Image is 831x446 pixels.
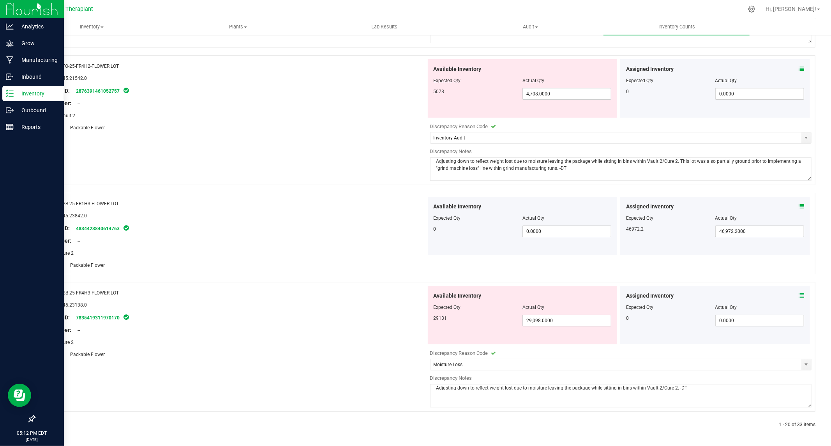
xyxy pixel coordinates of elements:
[6,123,14,131] inline-svg: Reports
[6,90,14,97] inline-svg: Inventory
[434,203,482,211] span: Available Inventory
[123,313,130,321] span: In Sync
[74,238,80,244] span: --
[626,315,715,322] div: 0
[626,65,674,73] span: Assigned Inventory
[56,340,74,345] span: Cure 2
[716,88,804,99] input: 0.0000
[165,19,311,35] a: Plants
[55,76,87,81] span: 1.2.45.21542.0
[361,23,408,30] span: Lab Results
[430,350,488,356] span: Discrepancy Reason Code
[457,19,603,35] a: Audit
[74,328,80,333] span: --
[66,352,105,357] span: Packable Flower
[14,106,60,115] p: Outbound
[716,226,804,237] input: 46,972.2000
[626,292,674,300] span: Assigned Inventory
[19,19,165,35] a: Inventory
[55,213,87,219] span: 1.2.45.23842.0
[801,359,811,370] span: select
[4,430,60,437] p: 05:12 PM EDT
[458,23,603,30] span: Audit
[74,101,80,106] span: --
[603,19,750,35] a: Inventory Counts
[523,88,611,99] input: 4,708.0000
[626,304,715,311] div: Expected Qty
[434,215,461,221] span: Expected Qty
[716,315,804,326] input: 0.0000
[626,88,715,95] div: 0
[14,22,60,31] p: Analytics
[626,226,715,233] div: 46972.2
[66,263,105,268] span: Packable Flower
[434,78,461,83] span: Expected Qty
[4,437,60,442] p: [DATE]
[55,302,87,308] span: 1.2.45.23138.0
[14,72,60,81] p: Inbound
[430,374,812,382] div: Discrepancy Notes
[59,290,119,296] span: HSB-25-FR4H3-FLOWER LOT
[6,73,14,81] inline-svg: Inbound
[6,56,14,64] inline-svg: Manufacturing
[14,39,60,48] p: Grow
[59,201,119,206] span: HSB-25-FR1H3-FLOWER LOT
[430,123,488,129] span: Discrepancy Reason Code
[522,215,544,221] span: Actual Qty
[6,39,14,47] inline-svg: Grow
[434,226,436,232] span: 0
[19,23,164,30] span: Inventory
[123,86,130,94] span: In Sync
[59,63,119,69] span: GTO-25-FR4H2-FLOWER LOT
[6,106,14,114] inline-svg: Outbound
[715,215,804,222] div: Actual Qty
[430,148,812,155] div: Discrepancy Notes
[56,250,74,256] span: Cure 2
[8,384,31,407] iframe: Resource center
[434,89,445,94] span: 5078
[123,224,130,232] span: In Sync
[434,65,482,73] span: Available Inventory
[626,203,674,211] span: Assigned Inventory
[165,23,311,30] span: Plants
[715,304,804,311] div: Actual Qty
[76,88,120,94] a: 2876391461052757
[14,122,60,132] p: Reports
[779,422,815,427] span: 1 - 20 of 33 items
[523,315,611,326] input: 29,098.0000
[648,23,706,30] span: Inventory Counts
[311,19,457,35] a: Lab Results
[434,316,447,321] span: 29131
[14,55,60,65] p: Manufacturing
[6,23,14,30] inline-svg: Analytics
[747,5,757,13] div: Manage settings
[522,305,544,310] span: Actual Qty
[626,215,715,222] div: Expected Qty
[56,113,75,118] span: Vault 2
[76,226,120,231] a: 4834423840614763
[523,226,611,237] input: 0.0000
[434,292,482,300] span: Available Inventory
[715,77,804,84] div: Actual Qty
[766,6,816,12] span: Hi, [PERSON_NAME]!
[76,315,120,321] a: 7835419311970170
[522,78,544,83] span: Actual Qty
[626,77,715,84] div: Expected Qty
[801,132,811,143] span: select
[66,125,105,130] span: Packable Flower
[14,89,60,98] p: Inventory
[434,305,461,310] span: Expected Qty
[66,6,94,12] span: Theraplant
